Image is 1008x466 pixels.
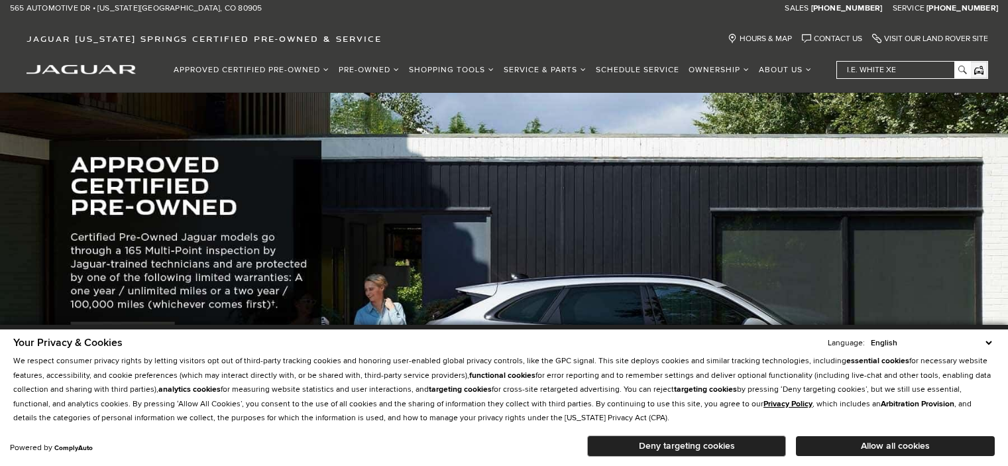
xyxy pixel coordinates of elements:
[429,384,492,394] strong: targeting cookies
[872,34,988,44] a: Visit Our Land Rover Site
[169,58,816,82] nav: Main Navigation
[846,356,909,366] strong: essential cookies
[158,384,221,394] strong: analytics cookies
[728,34,792,44] a: Hours & Map
[893,3,924,13] span: Service
[10,444,93,452] div: Powered by
[837,62,970,78] input: i.e. White XE
[587,436,786,457] button: Deny targeting cookies
[27,65,136,74] img: Jaguar
[684,58,754,82] a: Ownership
[13,354,995,426] p: We respect consumer privacy rights by letting visitors opt out of third-party tracking cookies an...
[499,58,591,82] a: Service & Parts
[54,444,93,452] a: ComplyAuto
[334,58,404,82] a: Pre-Owned
[169,58,334,82] a: Approved Certified Pre-Owned
[27,63,136,74] a: jaguar
[469,371,535,380] strong: functional cookies
[10,3,262,14] a: 565 Automotive Dr • [US_STATE][GEOGRAPHIC_DATA], CO 80905
[27,34,382,44] span: Jaguar [US_STATE] Springs Certified Pre-Owned & Service
[13,336,123,349] span: Your Privacy & Cookies
[828,339,865,347] div: Language:
[20,34,388,44] a: Jaguar [US_STATE] Springs Certified Pre-Owned & Service
[763,399,812,409] a: Privacy Policy
[785,3,809,13] span: Sales
[754,58,816,82] a: About Us
[811,3,883,14] a: [PHONE_NUMBER]
[591,58,684,82] a: Schedule Service
[674,384,737,394] strong: targeting cookies
[796,436,995,456] button: Allow all cookies
[881,399,954,409] strong: Arbitration Provision
[926,3,998,14] a: [PHONE_NUMBER]
[868,337,995,349] select: Language Select
[802,34,862,44] a: Contact Us
[404,58,499,82] a: Shopping Tools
